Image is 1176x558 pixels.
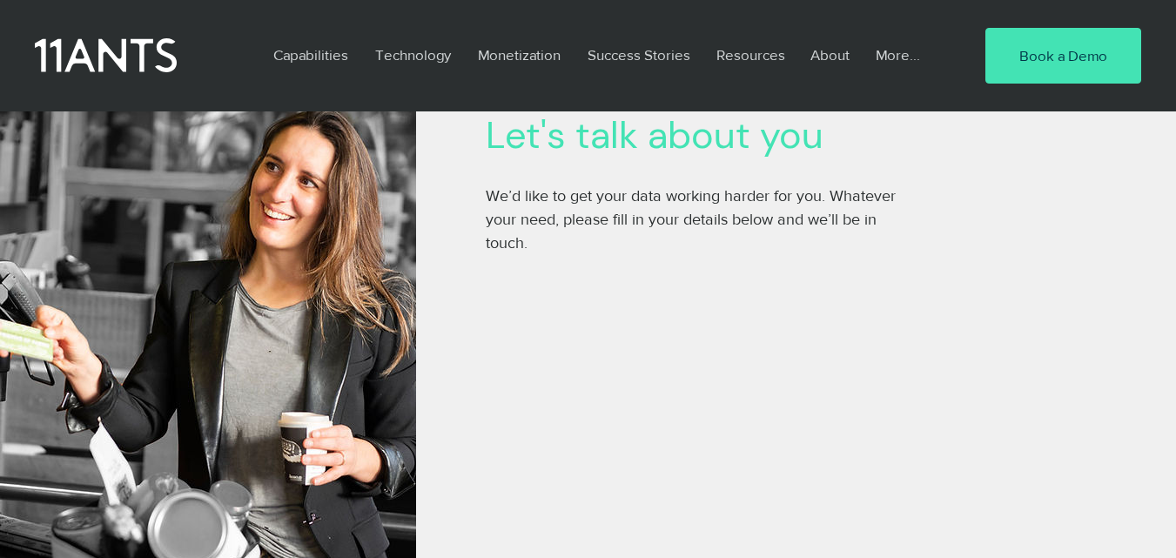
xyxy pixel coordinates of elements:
h2: Let's talk about you [486,113,1043,158]
p: About [802,35,858,75]
p: We’d like to get your data working harder for you. Whatever your need, please fill in your detail... [486,185,904,255]
a: Book a Demo [985,28,1141,84]
a: Capabilities [260,35,362,75]
p: Capabilities [265,35,357,75]
a: About [797,35,863,75]
a: Monetization [465,35,575,75]
p: Resources [708,35,794,75]
span: Book a Demo [1019,45,1107,66]
p: More... [867,35,929,75]
a: Resources [703,35,797,75]
p: Technology [366,35,460,75]
p: Success Stories [579,35,699,75]
a: Success Stories [575,35,703,75]
nav: Site [260,35,932,75]
a: Technology [362,35,465,75]
p: Monetization [469,35,569,75]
